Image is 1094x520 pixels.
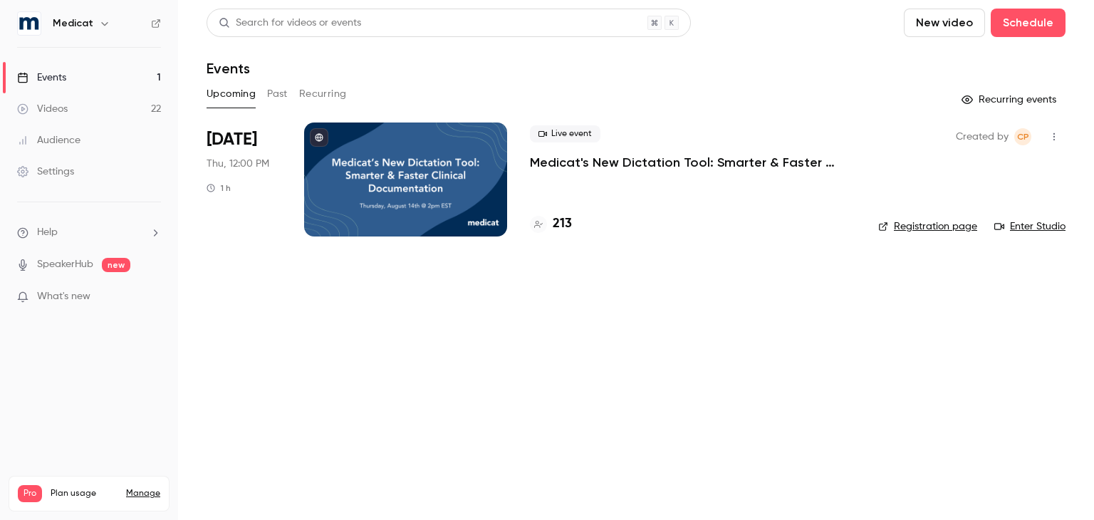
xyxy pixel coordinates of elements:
[53,16,93,31] h6: Medicat
[207,157,269,171] span: Thu, 12:00 PM
[17,225,161,240] li: help-dropdown-opener
[17,102,68,116] div: Videos
[1014,128,1031,145] span: Claire Powell
[51,488,118,499] span: Plan usage
[102,258,130,272] span: new
[207,182,231,194] div: 1 h
[530,125,600,142] span: Live event
[207,60,250,77] h1: Events
[955,88,1066,111] button: Recurring events
[17,133,80,147] div: Audience
[219,16,361,31] div: Search for videos or events
[553,214,572,234] h4: 213
[37,257,93,272] a: SpeakerHub
[207,128,257,151] span: [DATE]
[956,128,1009,145] span: Created by
[878,219,977,234] a: Registration page
[18,485,42,502] span: Pro
[126,488,160,499] a: Manage
[530,214,572,234] a: 213
[37,225,58,240] span: Help
[17,71,66,85] div: Events
[18,12,41,35] img: Medicat
[207,83,256,105] button: Upcoming
[299,83,347,105] button: Recurring
[17,165,74,179] div: Settings
[530,154,855,171] a: Medicat's New Dictation Tool: Smarter & Faster Clinical Documentation
[1017,128,1029,145] span: CP
[904,9,985,37] button: New video
[994,219,1066,234] a: Enter Studio
[37,289,90,304] span: What's new
[207,123,281,236] div: Aug 14 Thu, 2:00 PM (America/New York)
[267,83,288,105] button: Past
[991,9,1066,37] button: Schedule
